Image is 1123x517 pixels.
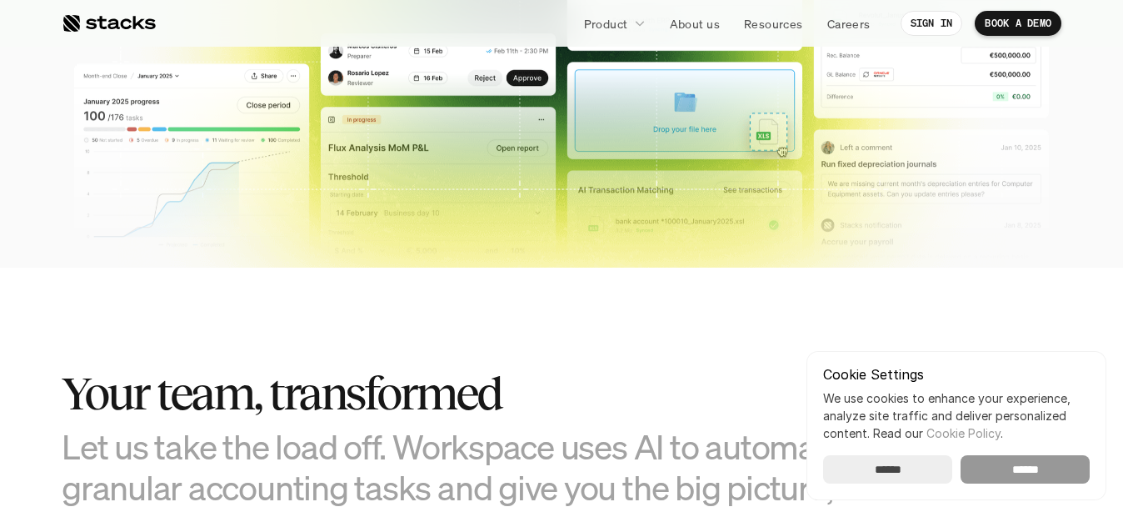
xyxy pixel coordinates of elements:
p: About us [670,15,720,33]
p: Cookie Settings [823,368,1090,381]
a: Cookie Policy [926,426,1001,440]
a: SIGN IN [901,11,963,36]
a: About us [660,8,730,38]
a: Resources [734,8,813,38]
a: Careers [817,8,881,38]
a: BOOK A DEMO [975,11,1061,36]
h2: Your team, transformed [62,368,895,419]
p: BOOK A DEMO [985,18,1051,29]
p: SIGN IN [911,18,953,29]
p: Resources [744,15,803,33]
p: Careers [827,15,871,33]
span: Read our . [873,426,1003,440]
a: Privacy Policy [197,386,270,398]
p: We use cookies to enhance your experience, analyze site traffic and deliver personalized content. [823,389,1090,442]
p: Product [584,15,628,33]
